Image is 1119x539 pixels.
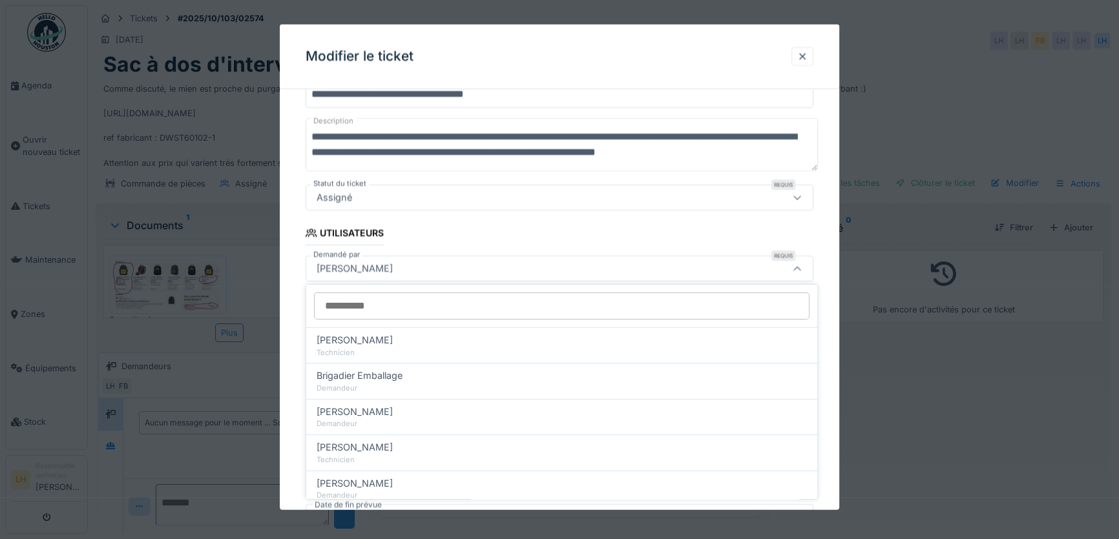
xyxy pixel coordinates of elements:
div: Requis [771,179,795,190]
div: Demandeur [317,383,807,394]
div: Utilisateurs [306,223,384,245]
label: Demandé par [311,249,362,260]
div: Demandeur [317,418,807,429]
div: Requis [771,250,795,261]
label: Date de fin prévue [313,497,383,511]
span: Brigadier Emballage [317,369,403,383]
span: [PERSON_NAME] [317,405,393,419]
div: Technicien [317,454,807,465]
div: Technicien [317,347,807,358]
label: Statut du ticket [311,178,369,189]
div: [PERSON_NAME] [311,261,398,276]
div: Demandeur [317,490,807,501]
span: [PERSON_NAME] [317,476,393,491]
h3: Modifier le ticket [306,48,413,65]
div: Assigné [311,190,357,205]
span: [PERSON_NAME] [317,333,393,347]
label: Description [311,113,356,129]
span: [PERSON_NAME] [317,440,393,454]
